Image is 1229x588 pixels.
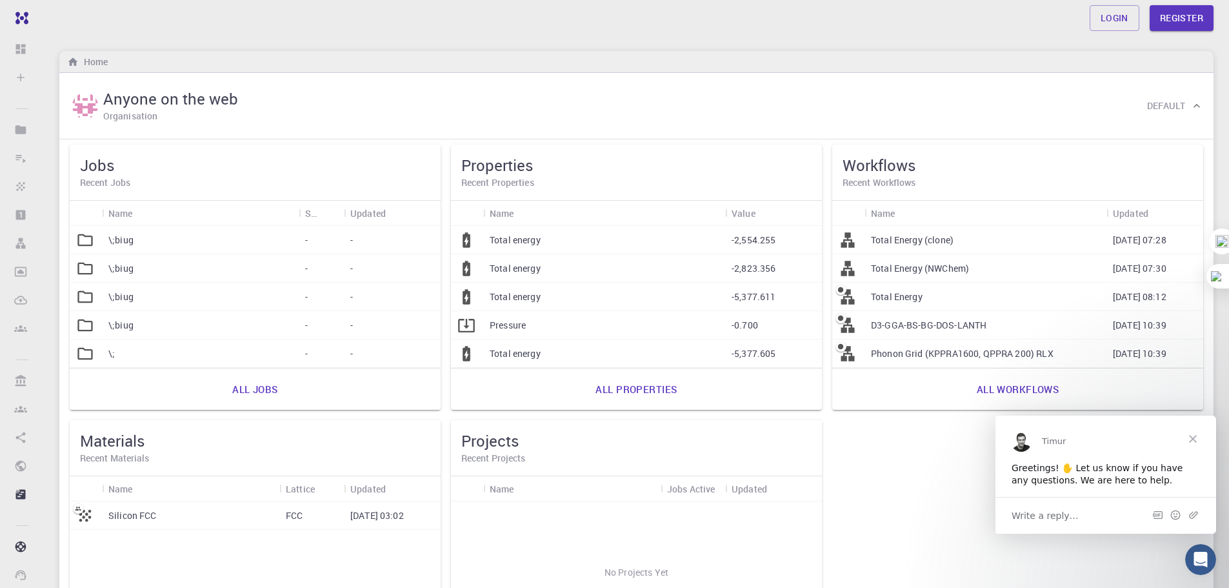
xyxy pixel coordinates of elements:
[386,203,406,223] button: Sort
[1113,347,1166,360] p: [DATE] 10:39
[995,416,1216,534] iframe: Intercom live chat message
[103,109,157,123] h6: Organisation
[490,201,514,226] div: Name
[1148,203,1169,223] button: Sort
[315,478,335,499] button: Sort
[344,476,441,502] div: Updated
[871,290,923,303] p: Total Energy
[305,201,317,226] div: Status
[871,347,1054,360] p: Phonon Grid (KPPRA1600, QPPRA 200) RLX
[344,201,441,226] div: Updated
[490,347,541,360] p: Total energy
[732,290,776,303] p: -5,377.611
[871,262,969,275] p: Total Energy (NWChem)
[108,262,134,275] p: \;biug
[461,431,812,451] h5: Projects
[305,290,308,303] p: -
[871,319,986,332] p: D3-GGA-BS-BG-DOS-LANTH
[108,476,133,502] div: Name
[108,347,115,360] p: \;
[305,262,308,275] p: -
[305,319,308,332] p: -
[451,201,483,226] div: Icon
[490,290,541,303] p: Total energy
[108,290,134,303] p: \;biug
[895,203,916,223] button: Sort
[483,476,661,502] div: Name
[350,262,353,275] p: -
[286,509,303,522] p: FCC
[732,476,767,502] div: Updated
[305,347,308,360] p: -
[350,509,404,522] p: [DATE] 03:02
[108,234,134,247] p: \;biug
[843,155,1193,176] h5: Workflows
[350,234,353,247] p: -
[667,476,715,502] div: Jobs Active
[767,478,788,499] button: Sort
[79,55,108,69] h6: Home
[350,201,386,226] div: Updated
[451,476,483,502] div: Icon
[108,201,133,226] div: Name
[70,201,102,226] div: Icon
[461,451,812,465] h6: Recent Projects
[514,478,535,499] button: Sort
[350,319,353,332] p: -
[832,201,864,226] div: Icon
[732,319,758,332] p: -0.700
[732,234,776,247] p: -2,554.255
[317,203,337,223] button: Sort
[218,374,292,405] a: All jobs
[1150,5,1214,31] a: Register
[963,374,1074,405] a: All workflows
[286,476,315,502] div: Lattice
[725,201,822,226] div: Value
[871,201,895,226] div: Name
[514,203,535,223] button: Sort
[350,476,386,502] div: Updated
[133,203,154,223] button: Sort
[1113,290,1166,303] p: [DATE] 08:12
[102,201,299,226] div: Name
[461,155,812,176] h5: Properties
[490,476,514,502] div: Name
[725,476,822,502] div: Updated
[279,476,344,502] div: Lattice
[386,478,406,499] button: Sort
[1147,99,1185,113] h6: Default
[483,201,725,226] div: Name
[80,155,430,176] h5: Jobs
[102,476,279,502] div: Name
[1090,5,1139,31] a: Login
[80,451,430,465] h6: Recent Materials
[732,347,776,360] p: -5,377.605
[755,203,776,223] button: Sort
[581,374,691,405] a: All properties
[732,262,776,275] p: -2,823.356
[108,319,134,332] p: \;biug
[661,476,725,502] div: Jobs Active
[1106,201,1203,226] div: Updated
[80,431,430,451] h5: Materials
[490,262,541,275] p: Total energy
[490,319,526,332] p: Pressure
[103,88,238,109] h5: Anyone on the web
[843,176,1193,190] h6: Recent Workflows
[350,347,353,360] p: -
[59,73,1214,139] div: Anyone on the webAnyone on the webOrganisationDefault
[871,234,954,247] p: Total Energy (clone)
[72,93,98,119] img: Anyone on the web
[1113,262,1166,275] p: [DATE] 07:30
[70,476,102,502] div: Icon
[350,290,353,303] p: -
[108,509,157,522] p: Silicon FCC
[65,55,110,69] nav: breadcrumb
[461,176,812,190] h6: Recent Properties
[80,176,430,190] h6: Recent Jobs
[299,201,344,226] div: Status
